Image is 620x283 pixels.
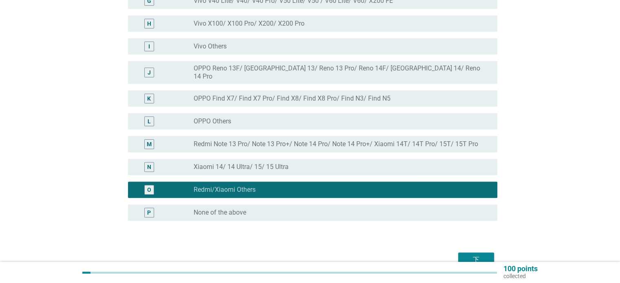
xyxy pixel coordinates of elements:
[465,255,488,265] div: 下
[147,94,151,103] div: K
[194,94,391,103] label: OPPO Find X7/ Find X7 Pro/ Find X8/ Find X8 Pro/ Find N3/ Find N5
[148,68,151,77] div: J
[147,20,151,28] div: H
[503,272,538,280] p: collected
[147,163,151,171] div: N
[194,117,231,125] label: OPPO Others
[147,186,151,194] div: O
[194,20,304,28] label: Vivo X100/ X100 Pro/ X200/ X200 Pro
[148,42,150,51] div: I
[194,208,246,217] label: None of the above
[194,64,484,81] label: OPPO Reno 13F/ [GEOGRAPHIC_DATA] 13/ Reno 13 Pro/ Reno 14F/ [GEOGRAPHIC_DATA] 14/ Reno 14 Pro
[458,252,494,267] button: 下
[503,265,538,272] p: 100 points
[148,117,151,126] div: L
[194,163,289,171] label: Xiaomi 14/ 14 Ultra/ 15/ 15 Ultra
[194,186,256,194] label: Redmi/Xiaomi Others
[147,208,151,217] div: P
[194,42,227,50] label: Vivo Others
[194,140,478,148] label: Redmi Note 13 Pro/ Note 13 Pro+/ Note 14 Pro/ Note 14 Pro+/ Xiaomi 14T/ 14T Pro/ 15T/ 15T Pro
[147,140,152,149] div: M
